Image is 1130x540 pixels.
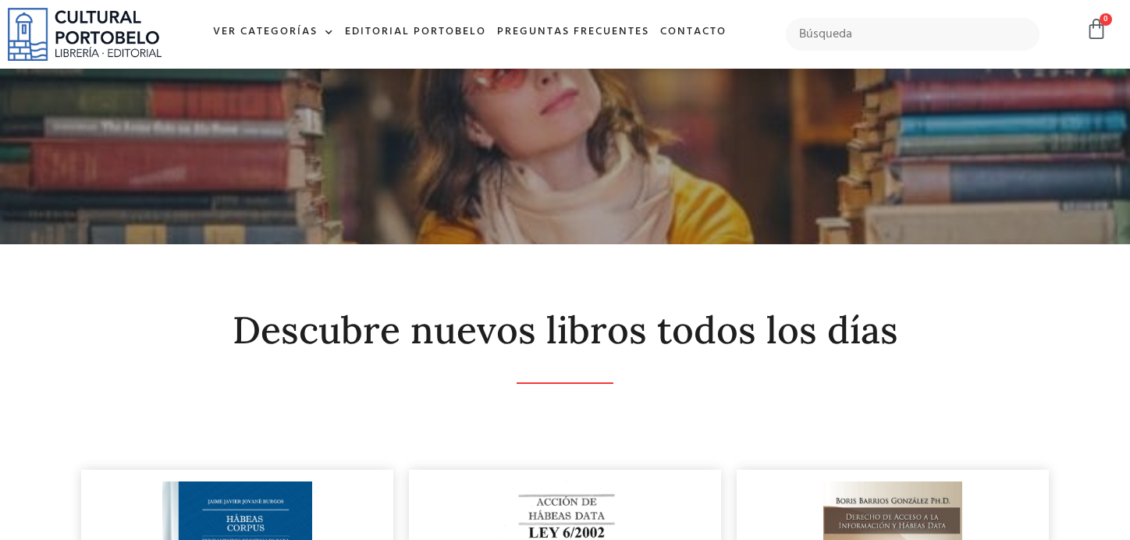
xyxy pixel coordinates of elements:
[1086,18,1107,41] a: 0
[655,16,732,49] a: Contacto
[339,16,492,49] a: Editorial Portobelo
[786,18,1039,51] input: Búsqueda
[81,310,1049,351] h2: Descubre nuevos libros todos los días
[208,16,339,49] a: Ver Categorías
[492,16,655,49] a: Preguntas frecuentes
[1100,13,1112,26] span: 0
